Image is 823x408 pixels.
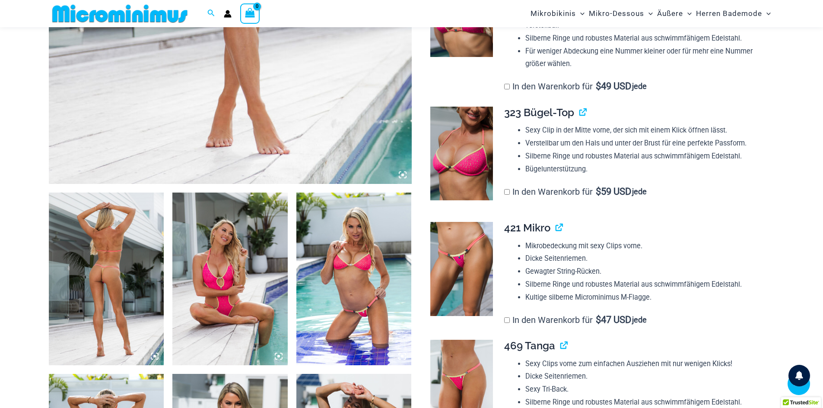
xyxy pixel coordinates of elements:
span: Menü umschalten [644,3,653,25]
font: 323 Bügel-Top [504,106,574,119]
a: Einkaufswagen anzeigen, leer [240,3,260,23]
font: 421 Mikro [504,221,550,234]
font: Silberne Ringe und robustes Material aus schwimmfähigem Edelstahl. [525,34,742,42]
a: Link zum Suchsymbol [207,8,215,19]
font: Bügelunterstützung. [525,165,588,173]
input: In den Warenkorb für$49 USD jede [504,84,510,89]
font: Mikro-Dessous [589,9,644,18]
font: Sexy Clips vorne zum einfachen Ausziehen mit nur wenigen Klicks! [525,360,732,368]
font: 469 Tanga [504,339,555,352]
font: jede [632,315,647,324]
a: Link zum Kontosymbol [224,10,232,18]
img: Bubble Mesh Highlight Pink 819 Einteiler [49,193,164,365]
font: Silberne Ringe und robustes Material aus schwimmfähigem Edelstahl. [525,152,742,160]
img: Bubble Mesh Highlight Pink 323 Top [430,107,493,201]
font: In den Warenkorb für [512,81,593,92]
font: 49 USD [601,81,631,92]
span: Menü umschalten [762,3,771,25]
font: jede [632,187,647,196]
font: Sexy Clip in der Mitte vorne, der sich mit einem Klick öffnen lässt. [525,126,727,134]
font: Mikrobedeckung mit sexy Clips vorne. [525,242,642,250]
img: Bubble Mesh Highlight Pink 323 Top 421 Micro [296,193,412,365]
nav: Seitennavigation [527,1,775,26]
font: Sexy Tri-Back. [525,385,569,393]
font: Kultige silberne Microminimus M-Flagge. [525,293,651,301]
span: Menü umschalten [576,3,585,25]
font: Silberne Ringe und robustes Material aus schwimmfähigem Edelstahl. [525,280,742,288]
font: $ [596,314,601,325]
input: In den Warenkorb für$59 USD jede [504,189,510,195]
font: jede [632,82,647,91]
font: Mikrobikinis [531,9,576,18]
img: Bubble Mesh Highlight Pink 421 Micro [430,222,493,316]
font: Dicke Seitenriemen. [525,254,588,263]
img: MM SHOP LOGO FLAT [49,4,191,23]
font: Silberne Ringe und robustes Material aus schwimmfähigem Edelstahl. [525,398,742,406]
a: Herren BademodeMenü umschaltenMenü umschalten [694,3,773,25]
font: In den Warenkorb für [512,187,593,197]
font: Verstellbar um den Hals und unter der Brust für eine perfekte Passform. [525,139,747,147]
a: ÄußereMenü umschaltenMenü umschalten [655,3,694,25]
font: Für weniger Abdeckung eine Nummer kleiner oder für mehr eine Nummer größer wählen. [525,47,753,68]
font: $ [596,186,601,197]
input: In den Warenkorb für$47 USD jede [504,317,510,323]
font: 47 USD [601,314,631,325]
font: In den Warenkorb für [512,315,593,325]
font: 59 USD [601,186,631,197]
span: Menü umschalten [683,3,692,25]
font: Gewagter String-Rücken. [525,267,601,275]
a: Mikro-DessousMenü umschaltenMenü umschalten [587,3,655,25]
img: Bubble Mesh Highlight Pink 819 Einteiler [172,193,288,365]
font: Äußere [657,9,683,18]
font: $ [596,81,601,92]
font: Dicke Seitenriemen. [525,372,588,380]
a: MikrobikinisMenü umschaltenMenü umschalten [528,3,587,25]
font: Herren Bademode [696,9,762,18]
